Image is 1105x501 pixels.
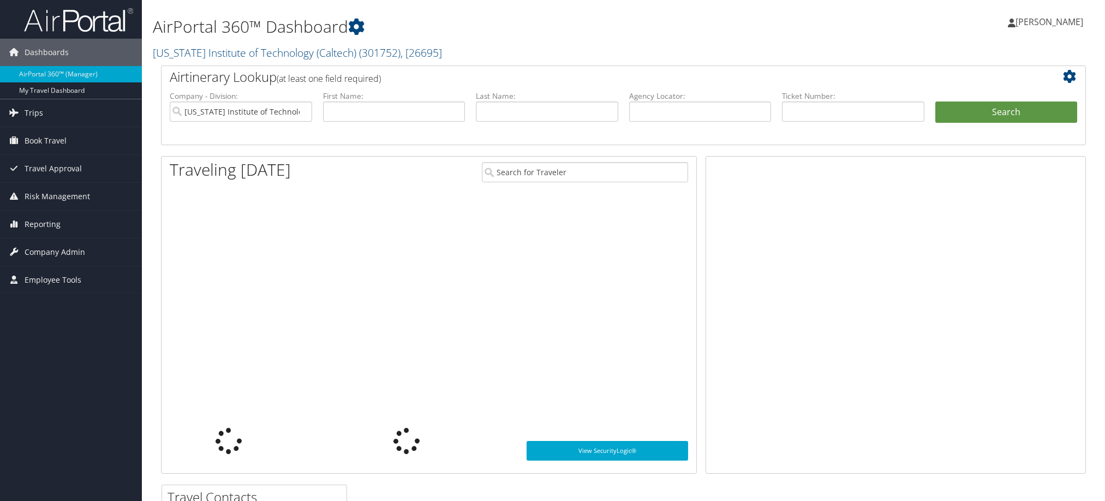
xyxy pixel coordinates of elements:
[782,91,924,102] label: Ticket Number:
[153,15,780,38] h1: AirPortal 360™ Dashboard
[170,91,312,102] label: Company - Division:
[25,183,90,210] span: Risk Management
[25,99,43,127] span: Trips
[25,155,82,182] span: Travel Approval
[1016,16,1083,28] span: [PERSON_NAME]
[25,238,85,266] span: Company Admin
[277,73,381,85] span: (at least one field required)
[25,39,69,66] span: Dashboards
[25,127,67,154] span: Book Travel
[25,266,81,294] span: Employee Tools
[482,162,689,182] input: Search for Traveler
[24,7,133,33] img: airportal-logo.png
[170,68,1000,86] h2: Airtinerary Lookup
[1008,5,1094,38] a: [PERSON_NAME]
[323,91,465,102] label: First Name:
[935,102,1078,123] button: Search
[25,211,61,238] span: Reporting
[527,441,689,461] a: View SecurityLogic®
[170,158,291,181] h1: Traveling [DATE]
[401,45,442,60] span: , [ 26695 ]
[359,45,401,60] span: ( 301752 )
[476,91,618,102] label: Last Name:
[629,91,772,102] label: Agency Locator:
[153,45,442,60] a: [US_STATE] Institute of Technology (Caltech)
